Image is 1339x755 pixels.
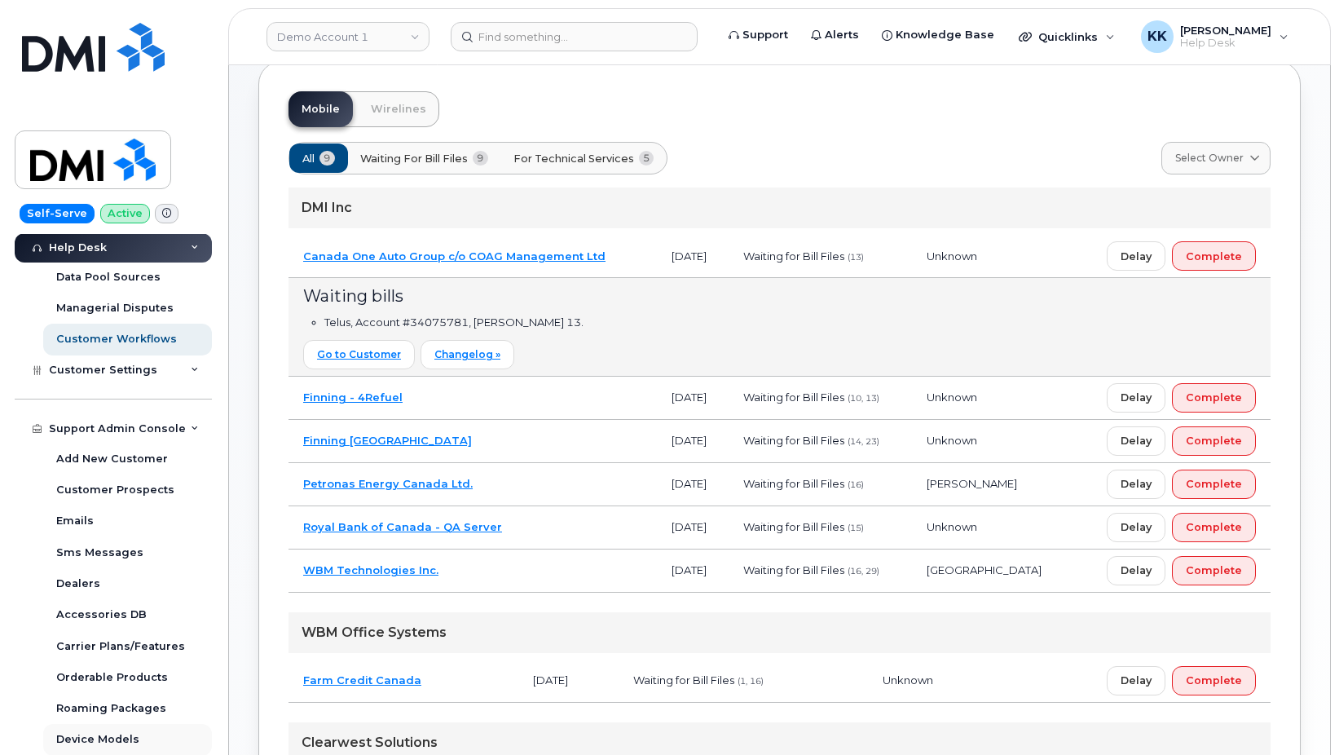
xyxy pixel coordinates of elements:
[1130,20,1300,53] div: Kristin Kammer-Grossman
[303,673,421,687] a: Farm Credit Canada
[927,477,1017,490] span: [PERSON_NAME]
[1121,390,1152,405] span: Delay
[743,391,844,404] span: Waiting for Bill Files
[1007,20,1126,53] div: Quicklinks
[1121,563,1152,578] span: Delay
[358,91,439,127] a: Wirelines
[1186,433,1242,448] span: Complete
[1172,556,1256,585] button: Complete
[657,463,729,506] td: [DATE]
[743,249,844,263] span: Waiting for Bill Files
[1186,249,1242,264] span: Complete
[742,27,788,43] span: Support
[633,673,734,687] span: Waiting for Bill Files
[1107,383,1165,413] button: Delay
[303,249,606,263] a: Canada One Auto Group c/o COAG Management Ltd
[1172,513,1256,542] button: Complete
[657,377,729,420] td: [DATE]
[303,340,415,369] a: Go to Customer
[848,566,879,576] span: (16, 29)
[927,249,977,263] span: Unknown
[927,520,977,533] span: Unknown
[848,436,879,447] span: (14, 23)
[1161,142,1271,174] a: Select Owner
[848,523,864,533] span: (15)
[927,391,977,404] span: Unknown
[927,434,977,447] span: Unknown
[1121,476,1152,492] span: Delay
[1038,30,1098,43] span: Quicklinks
[1107,513,1165,542] button: Delay
[870,19,1006,51] a: Knowledge Base
[266,22,429,51] a: Demo Account 1
[303,434,472,447] a: Finning [GEOGRAPHIC_DATA]
[421,340,514,369] a: Changelog »
[289,612,1271,653] div: WBM Office Systems
[1107,426,1165,456] button: Delay
[657,235,729,278] td: [DATE]
[303,563,438,576] a: WBM Technologies Inc.
[303,391,403,404] a: Finning - 4Refuel
[1172,426,1256,456] button: Complete
[657,420,729,463] td: [DATE]
[639,151,654,166] span: 5
[1107,470,1165,499] button: Delay
[289,91,353,127] a: Mobile
[303,285,1256,308] div: Waiting bills
[1186,519,1242,535] span: Complete
[848,252,864,263] span: (13)
[799,19,870,51] a: Alerts
[1172,241,1256,271] button: Complete
[518,660,619,703] td: [DATE]
[743,477,844,490] span: Waiting for Bill Files
[360,151,468,166] span: Waiting for Bill Files
[1107,666,1165,695] button: Delay
[927,563,1042,576] span: [GEOGRAPHIC_DATA]
[473,151,488,166] span: 9
[717,19,799,51] a: Support
[1172,383,1256,413] button: Complete
[1121,673,1152,688] span: Delay
[1186,563,1242,578] span: Complete
[1121,249,1152,264] span: Delay
[513,151,634,166] span: For Technical Services
[303,477,473,490] a: Petronas Energy Canada Ltd.
[743,563,844,576] span: Waiting for Bill Files
[1186,476,1242,492] span: Complete
[883,673,933,687] span: Unknown
[848,393,879,404] span: (10, 13)
[657,506,729,550] td: [DATE]
[451,22,698,51] input: Find something...
[1121,519,1152,535] span: Delay
[289,188,1271,228] div: DMI Inc
[1172,470,1256,499] button: Complete
[1175,151,1244,166] span: Select Owner
[743,520,844,533] span: Waiting for Bill Files
[1107,241,1165,271] button: Delay
[738,676,764,687] span: (1, 16)
[657,550,729,593] td: [DATE]
[825,27,859,43] span: Alerts
[1172,666,1256,695] button: Complete
[1180,24,1271,37] span: [PERSON_NAME]
[1186,673,1242,688] span: Complete
[324,315,1256,330] li: Telus, Account #34075781, [PERSON_NAME] 13.
[1147,27,1167,46] span: KK
[848,479,864,490] span: (16)
[1180,37,1271,50] span: Help Desk
[1186,390,1242,405] span: Complete
[1107,556,1165,585] button: Delay
[1121,433,1152,448] span: Delay
[743,434,844,447] span: Waiting for Bill Files
[303,520,502,533] a: Royal Bank of Canada - QA Server
[896,27,994,43] span: Knowledge Base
